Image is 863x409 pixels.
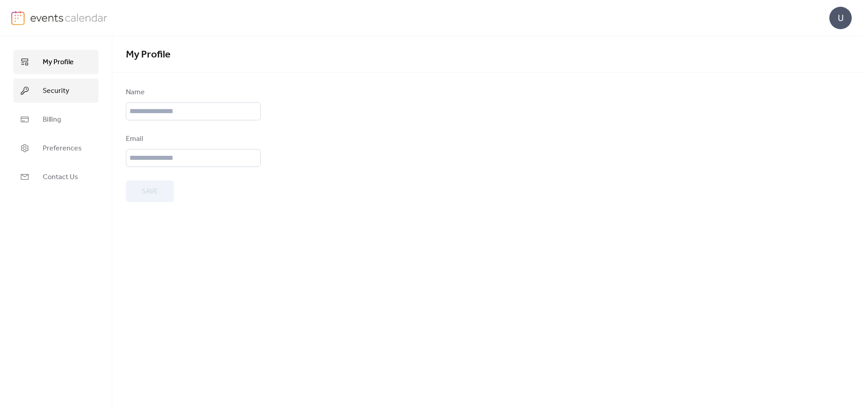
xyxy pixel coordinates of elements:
img: logo [11,11,25,25]
a: Security [13,79,98,103]
span: My Profile [126,45,170,65]
a: My Profile [13,50,98,74]
a: Billing [13,107,98,132]
div: Email [126,134,259,145]
span: Billing [43,114,61,125]
span: Contact Us [43,172,78,183]
span: Preferences [43,143,82,154]
a: Contact Us [13,165,98,189]
span: Security [43,86,69,97]
div: Name [126,87,259,98]
div: U [829,7,852,29]
a: Preferences [13,136,98,160]
span: My Profile [43,57,74,68]
img: logo-type [30,11,108,24]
